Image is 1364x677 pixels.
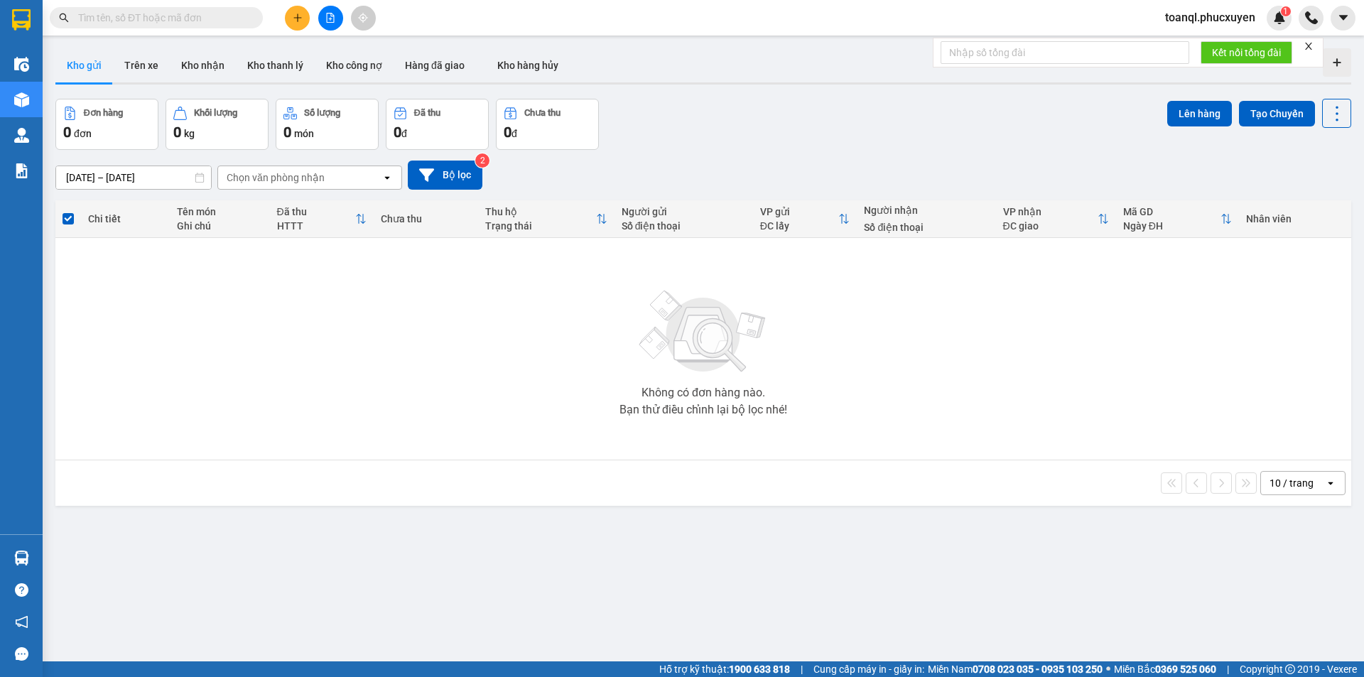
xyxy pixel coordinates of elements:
[801,661,803,677] span: |
[1285,664,1295,674] span: copyright
[78,10,246,26] input: Tìm tên, số ĐT hoặc mã đơn
[12,9,31,31] img: logo-vxr
[14,57,29,72] img: warehouse-icon
[1114,661,1216,677] span: Miền Bắc
[277,206,356,217] div: Đã thu
[632,282,774,381] img: svg+xml;base64,PHN2ZyBjbGFzcz0ibGlzdC1wbHVnX19zdmciIHhtbG5zPSJodHRwOi8vd3d3LnczLm9yZy8yMDAwL3N2Zy...
[184,128,195,139] span: kg
[285,6,310,31] button: plus
[1281,6,1291,16] sup: 1
[270,200,374,238] th: Toggle SortBy
[864,205,988,216] div: Người nhận
[401,128,407,139] span: đ
[1227,661,1229,677] span: |
[642,387,765,399] div: Không có đơn hàng nào.
[74,128,92,139] span: đơn
[84,108,123,118] div: Đơn hàng
[1337,11,1350,24] span: caret-down
[619,404,787,416] div: Bạn thử điều chỉnh lại bộ lọc nhé!
[1201,41,1292,64] button: Kết nối tổng đài
[414,108,440,118] div: Đã thu
[194,108,237,118] div: Khối lượng
[485,220,596,232] div: Trạng thái
[59,13,69,23] span: search
[996,200,1116,238] th: Toggle SortBy
[14,92,29,107] img: warehouse-icon
[15,615,28,629] span: notification
[55,99,158,150] button: Đơn hàng0đơn
[1003,206,1098,217] div: VP nhận
[113,48,170,82] button: Trên xe
[63,124,71,141] span: 0
[14,128,29,143] img: warehouse-icon
[659,661,790,677] span: Hỗ trợ kỹ thuật:
[478,200,615,238] th: Toggle SortBy
[173,124,181,141] span: 0
[941,41,1189,64] input: Nhập số tổng đài
[729,664,790,675] strong: 1900 633 818
[760,206,839,217] div: VP gửi
[1123,220,1220,232] div: Ngày ĐH
[1305,11,1318,24] img: phone-icon
[283,124,291,141] span: 0
[1154,9,1267,26] span: toanql.phucxuyen
[864,222,988,233] div: Số điện thoại
[813,661,924,677] span: Cung cấp máy in - giấy in:
[276,99,379,150] button: Số lượng0món
[622,220,746,232] div: Số điện thoại
[236,48,315,82] button: Kho thanh lý
[358,13,368,23] span: aim
[1155,664,1216,675] strong: 0369 525 060
[304,108,340,118] div: Số lượng
[325,13,335,23] span: file-add
[394,48,476,82] button: Hàng đã giao
[381,172,393,183] svg: open
[227,170,325,185] div: Chọn văn phòng nhận
[318,6,343,31] button: file-add
[496,99,599,150] button: Chưa thu0đ
[408,161,482,190] button: Bộ lọc
[504,124,511,141] span: 0
[1325,477,1336,489] svg: open
[277,220,356,232] div: HTTT
[15,647,28,661] span: message
[177,206,263,217] div: Tên món
[524,108,561,118] div: Chưa thu
[1273,11,1286,24] img: icon-new-feature
[1270,476,1314,490] div: 10 / trang
[294,128,314,139] span: món
[15,583,28,597] span: question-circle
[511,128,517,139] span: đ
[166,99,269,150] button: Khối lượng0kg
[1304,41,1314,51] span: close
[753,200,857,238] th: Toggle SortBy
[1212,45,1281,60] span: Kết nối tổng đài
[381,213,471,224] div: Chưa thu
[177,220,263,232] div: Ghi chú
[1246,213,1344,224] div: Nhân viên
[315,48,394,82] button: Kho công nợ
[1283,6,1288,16] span: 1
[55,48,113,82] button: Kho gửi
[170,48,236,82] button: Kho nhận
[1106,666,1110,672] span: ⚪️
[56,166,211,189] input: Select a date range.
[14,163,29,178] img: solution-icon
[351,6,376,31] button: aim
[1331,6,1355,31] button: caret-down
[760,220,839,232] div: ĐC lấy
[485,206,596,217] div: Thu hộ
[497,60,558,71] span: Kho hàng hủy
[1239,101,1315,126] button: Tạo Chuyến
[1123,206,1220,217] div: Mã GD
[928,661,1103,677] span: Miền Nam
[293,13,303,23] span: plus
[1323,48,1351,77] div: Tạo kho hàng mới
[14,551,29,565] img: warehouse-icon
[1116,200,1239,238] th: Toggle SortBy
[622,206,746,217] div: Người gửi
[386,99,489,150] button: Đã thu0đ
[394,124,401,141] span: 0
[475,153,489,168] sup: 2
[1167,101,1232,126] button: Lên hàng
